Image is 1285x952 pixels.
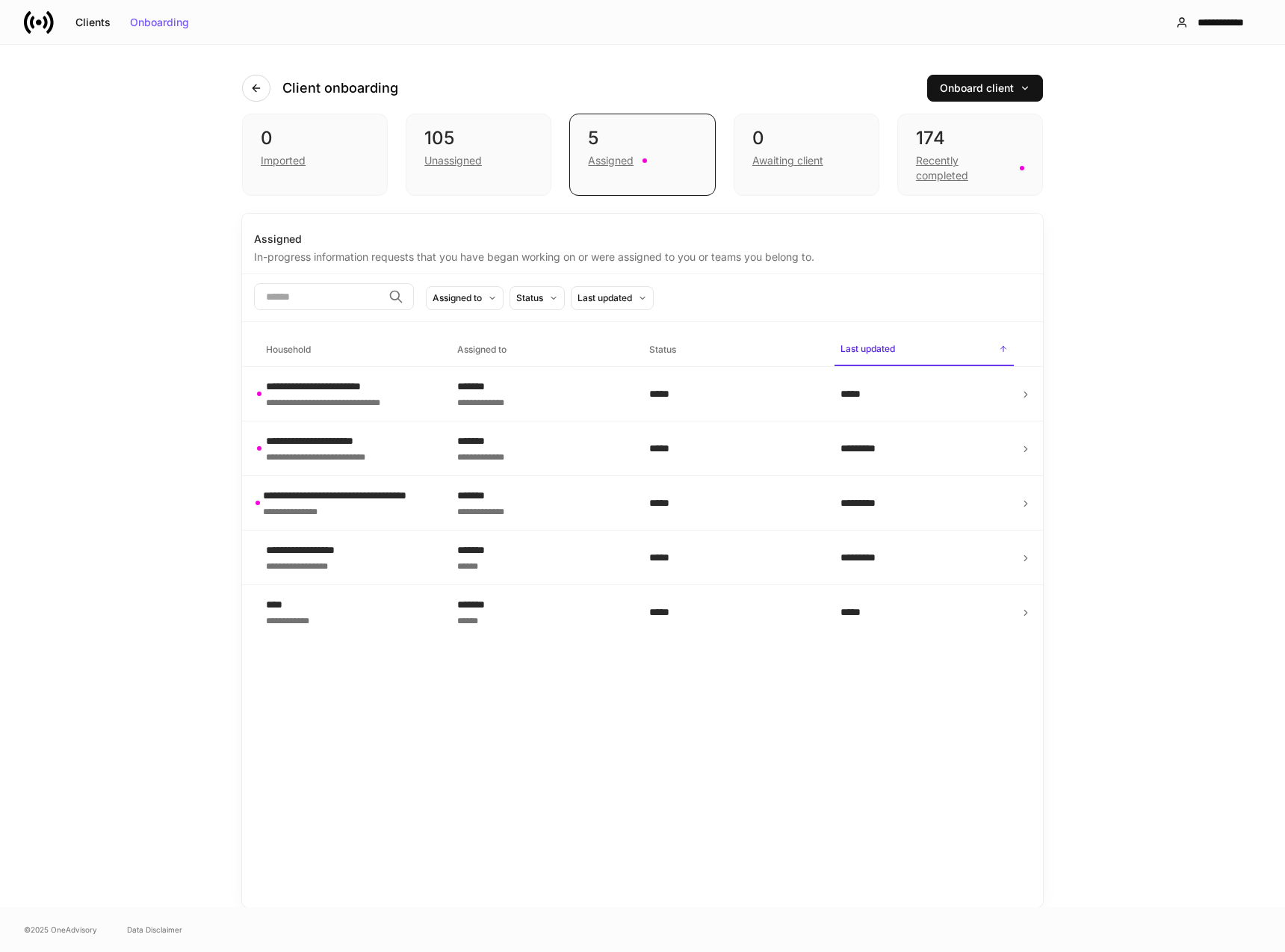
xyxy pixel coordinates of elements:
div: Unassigned [424,153,482,168]
div: 0Awaiting client [734,114,879,196]
div: Assigned to [433,291,482,305]
button: Status [510,286,565,310]
div: Clients [75,17,111,28]
div: 5 [588,126,696,150]
span: Last updated [835,334,1014,366]
span: Assigned to [451,335,631,365]
h6: Status [649,342,676,356]
div: Last updated [578,291,632,305]
span: Status [643,335,823,365]
h4: Client onboarding [282,79,398,97]
h6: Assigned to [457,342,507,356]
div: Status [516,291,543,305]
div: 0Imported [242,114,388,196]
span: © 2025 OneAdvisory [24,924,97,936]
div: Assigned [588,153,634,168]
div: Onboarding [130,17,189,28]
span: Household [260,335,439,365]
div: Assigned [254,232,1031,247]
div: Recently completed [916,153,1011,183]
div: 105Unassigned [406,114,551,196]
div: 174 [916,126,1024,150]
div: In-progress information requests that you have began working on or were assigned to you or teams ... [254,247,1031,265]
h6: Last updated [840,341,895,356]
button: Last updated [571,286,654,310]
button: Onboard client [927,75,1043,102]
div: Imported [261,153,306,168]
div: 0 [261,126,369,150]
h6: Household [266,342,311,356]
a: Data Disclaimer [127,924,182,936]
div: 174Recently completed [897,114,1043,196]
div: 5Assigned [569,114,715,196]
div: Awaiting client [752,153,823,168]
button: Onboarding [120,10,199,34]
button: Clients [66,10,120,34]
button: Assigned to [426,286,504,310]
div: 105 [424,126,533,150]
div: 0 [752,126,861,150]
div: Onboard client [940,83,1030,93]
